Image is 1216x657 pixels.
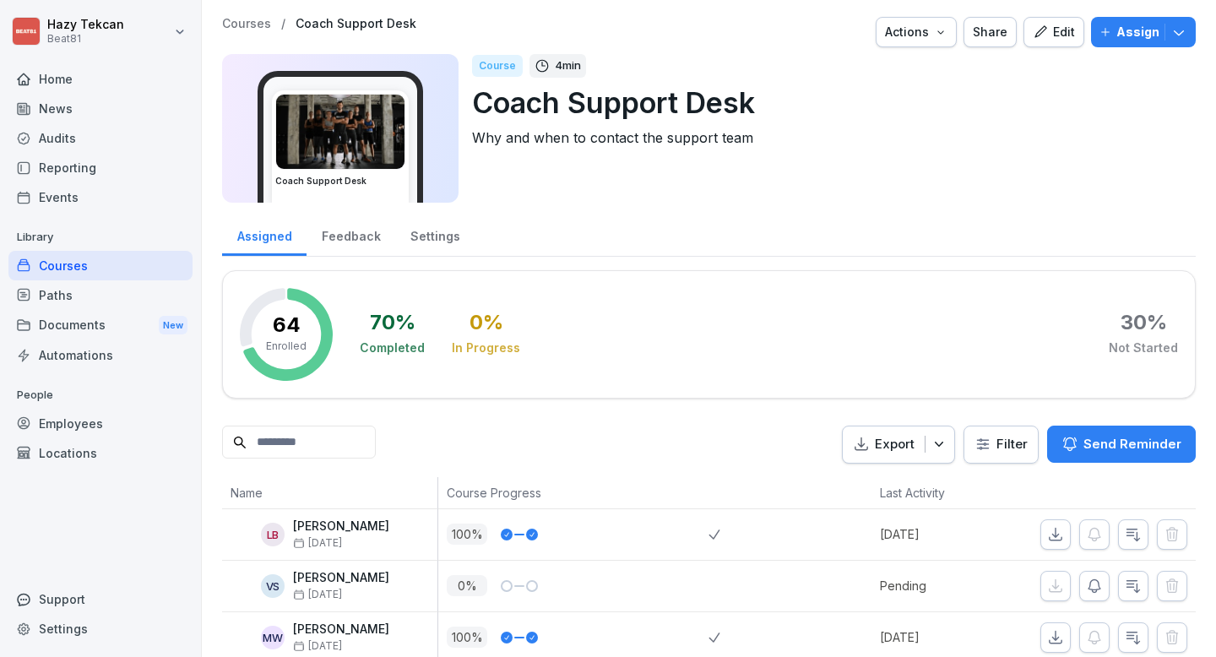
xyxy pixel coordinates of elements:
span: [DATE] [293,589,342,600]
div: LB [261,523,285,546]
p: 64 [273,315,301,335]
a: Employees [8,409,193,438]
p: Export [875,435,915,454]
a: Coach Support Desk [296,17,416,31]
div: Not Started [1109,339,1178,356]
button: Filter [964,426,1038,463]
h3: Coach Support Desk [275,175,405,187]
p: 100 % [447,524,487,545]
button: Export [842,426,955,464]
a: Settings [395,213,475,256]
span: [DATE] [293,640,342,652]
button: Assign [1091,17,1196,47]
div: MW [261,626,285,649]
p: Beat81 [47,33,124,45]
img: jz9dcy6o26s2o2gw5x0bnon3.png [276,95,404,169]
p: 100 % [447,627,487,648]
a: Feedback [307,213,395,256]
p: Last Activity [880,484,998,502]
p: 4 min [555,57,581,74]
p: Coach Support Desk [472,81,1182,124]
p: Send Reminder [1083,435,1181,453]
span: [DATE] [293,537,342,549]
p: Pending [880,577,1007,595]
div: Documents [8,310,193,341]
p: [PERSON_NAME] [293,519,389,534]
div: Edit [1033,23,1075,41]
div: Share [973,23,1007,41]
a: Assigned [222,213,307,256]
a: DocumentsNew [8,310,193,341]
button: Actions [876,17,957,47]
p: Enrolled [266,339,307,354]
p: [PERSON_NAME] [293,571,389,585]
a: Courses [222,17,271,31]
p: People [8,382,193,409]
p: [DATE] [880,525,1007,543]
a: Locations [8,438,193,468]
div: VS [261,574,285,598]
p: Name [231,484,429,502]
a: News [8,94,193,123]
div: 70 % [370,312,415,333]
button: Edit [1023,17,1084,47]
div: Support [8,584,193,614]
p: Library [8,224,193,251]
p: / [281,17,285,31]
a: Automations [8,340,193,370]
div: Filter [974,436,1028,453]
p: [PERSON_NAME] [293,622,389,637]
a: Reporting [8,153,193,182]
button: Share [964,17,1017,47]
button: Send Reminder [1047,426,1196,463]
p: [DATE] [880,628,1007,646]
p: Why and when to contact the support team [472,128,1182,148]
div: New [159,316,187,335]
a: Courses [8,251,193,280]
div: 30 % [1121,312,1167,333]
div: In Progress [452,339,520,356]
a: Audits [8,123,193,153]
a: Settings [8,614,193,643]
div: Actions [885,23,947,41]
p: 0 % [447,575,487,596]
div: 0 % [470,312,503,333]
div: Course [472,55,523,77]
p: Hazy Tekcan [47,18,124,32]
p: Assign [1116,23,1159,41]
div: Completed [360,339,425,356]
p: Course Progress [447,484,700,502]
a: Paths [8,280,193,310]
a: Events [8,182,193,212]
a: Home [8,64,193,94]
